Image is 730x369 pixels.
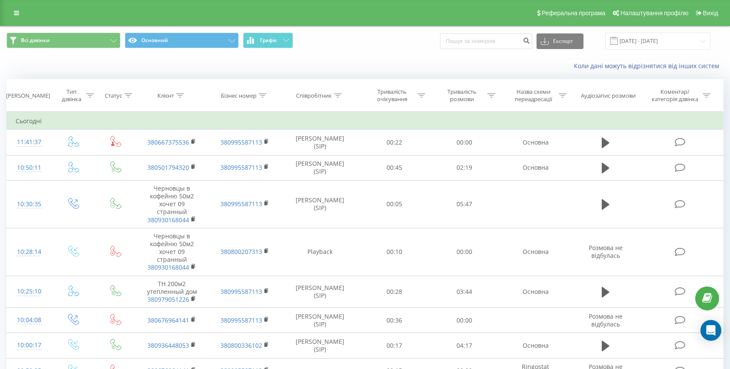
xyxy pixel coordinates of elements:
td: Основна [499,276,572,308]
td: [PERSON_NAME] (SIP) [281,308,359,333]
a: 380979051226 [147,295,189,303]
td: 00:00 [429,308,499,333]
div: Тривалість очікування [369,88,415,103]
a: 380995587113 [220,287,262,296]
td: Основна [499,333,572,358]
input: Пошук за номером [440,33,532,49]
td: 00:28 [359,276,429,308]
div: 10:50:11 [16,159,43,176]
a: 380667375536 [147,138,189,146]
td: [PERSON_NAME] (SIP) [281,333,359,358]
div: Назва схеми переадресації [510,88,557,103]
div: Тривалість розмови [439,88,485,103]
span: Реферальна програма [542,10,606,16]
button: Всі дзвінки [7,33,120,48]
td: 00:45 [359,155,429,180]
div: Співробітник [296,92,332,99]
td: Черновцы в кофейню 50м2 хочет 09 странный [136,228,208,276]
a: 380800207313 [220,247,262,256]
td: Сьогодні [7,112,723,130]
div: Бізнес номер [221,92,257,99]
td: [PERSON_NAME] (SIP) [281,276,359,308]
td: Playback [281,228,359,276]
td: 05:47 [429,180,499,228]
button: Графік [243,33,293,48]
td: 00:36 [359,308,429,333]
td: 02:19 [429,155,499,180]
button: Експорт [537,33,583,49]
div: 10:25:10 [16,283,43,300]
td: 00:00 [429,130,499,155]
a: Коли дані можуть відрізнятися вiд інших систем [574,62,723,70]
td: Основна [499,155,572,180]
a: 380995587113 [220,138,262,146]
div: Коментар/категорія дзвінка [650,88,700,103]
span: Розмова не відбулась [589,312,623,328]
td: 00:17 [359,333,429,358]
div: [PERSON_NAME] [6,92,50,99]
td: 04:17 [429,333,499,358]
div: 10:00:17 [16,337,43,354]
span: Розмова не відбулась [589,244,623,260]
a: 380995587113 [220,200,262,208]
td: Основна [499,228,572,276]
a: 380930168044 [147,263,189,271]
a: 380501794320 [147,163,189,171]
div: Статус [105,92,122,99]
a: 380936448053 [147,341,189,349]
span: Графік [260,37,277,43]
td: Основна [499,130,572,155]
a: 380676964141 [147,316,189,324]
a: 380995587113 [220,163,262,171]
td: ТН 200м2 утепленный дом [136,276,208,308]
div: Open Intercom Messenger [700,320,721,341]
td: 00:05 [359,180,429,228]
td: Черновцы в кофейню 50м2 хочет 09 странный [136,180,208,228]
a: 380800336102 [220,341,262,349]
div: Клієнт [157,92,174,99]
span: Налаштування профілю [620,10,688,16]
div: Тип дзвінка [59,88,84,103]
div: 11:41:37 [16,134,43,151]
td: [PERSON_NAME] (SIP) [281,130,359,155]
td: 03:44 [429,276,499,308]
td: 00:22 [359,130,429,155]
td: 00:10 [359,228,429,276]
td: [PERSON_NAME] (SIP) [281,155,359,180]
span: Всі дзвінки [21,37,50,44]
div: 10:04:08 [16,312,43,329]
button: Основний [125,33,239,48]
a: 380995587113 [220,316,262,324]
td: [PERSON_NAME] (SIP) [281,180,359,228]
div: Аудіозапис розмови [581,92,636,99]
span: Вихід [703,10,718,16]
div: 10:30:35 [16,196,43,213]
div: 10:28:14 [16,244,43,260]
a: 380930168044 [147,216,189,224]
td: 00:00 [429,228,499,276]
